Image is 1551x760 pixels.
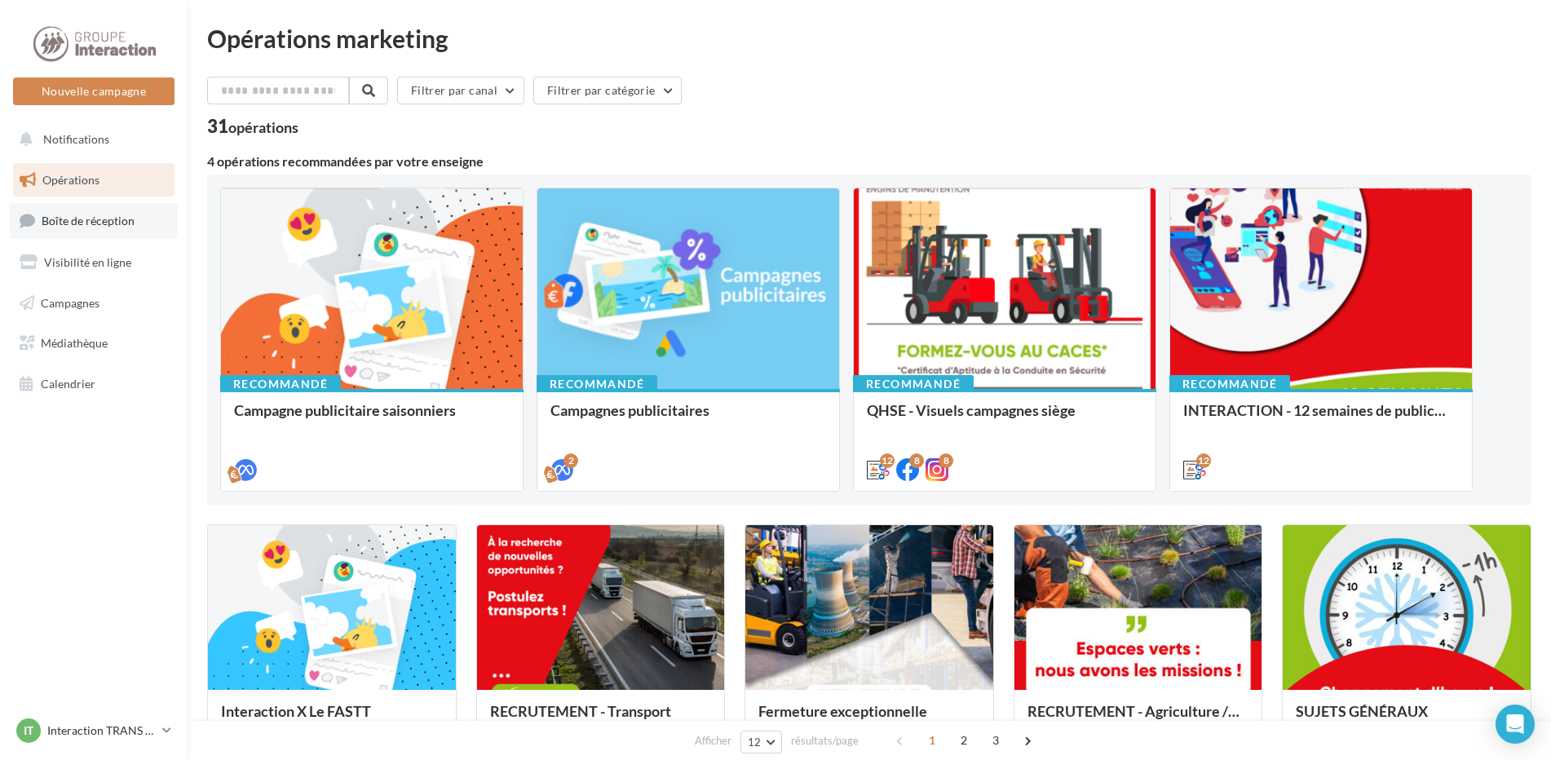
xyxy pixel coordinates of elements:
[939,453,953,468] div: 8
[44,255,131,269] span: Visibilité en ligne
[397,77,524,104] button: Filtrer par canal
[10,163,178,197] a: Opérations
[10,367,178,401] a: Calendrier
[550,402,826,435] div: Campagnes publicitaires
[10,326,178,360] a: Médiathèque
[1296,703,1518,736] div: SUJETS GÉNÉRAUX
[853,375,974,393] div: Recommandé
[207,26,1531,51] div: Opérations marketing
[919,727,945,753] span: 1
[983,727,1009,753] span: 3
[10,203,178,238] a: Boîte de réception
[1496,705,1535,744] div: Open Intercom Messenger
[47,722,156,739] p: Interaction TRANS EN [GEOGRAPHIC_DATA]
[24,722,33,739] span: IT
[207,117,298,135] div: 31
[880,453,895,468] div: 12
[10,122,171,157] button: Notifications
[220,375,341,393] div: Recommandé
[207,155,1531,168] div: 4 opérations recommandées par votre enseigne
[909,453,924,468] div: 8
[1027,703,1249,736] div: RECRUTEMENT - Agriculture / Espaces verts
[1169,375,1290,393] div: Recommandé
[41,336,108,350] span: Médiathèque
[10,286,178,320] a: Campagnes
[1183,402,1459,435] div: INTERACTION - 12 semaines de publication
[234,402,510,435] div: Campagne publicitaire saisonniers
[43,132,109,146] span: Notifications
[13,715,175,746] a: IT Interaction TRANS EN [GEOGRAPHIC_DATA]
[533,77,682,104] button: Filtrer par catégorie
[41,377,95,391] span: Calendrier
[13,77,175,105] button: Nouvelle campagne
[695,733,731,749] span: Afficher
[867,402,1142,435] div: QHSE - Visuels campagnes siège
[490,703,712,736] div: RECRUTEMENT - Transport
[41,295,99,309] span: Campagnes
[951,727,977,753] span: 2
[748,736,762,749] span: 12
[740,731,782,753] button: 12
[42,173,99,187] span: Opérations
[537,375,657,393] div: Recommandé
[10,245,178,280] a: Visibilité en ligne
[791,733,859,749] span: résultats/page
[228,120,298,135] div: opérations
[758,703,980,736] div: Fermeture exceptionnelle
[1196,453,1211,468] div: 12
[42,214,135,228] span: Boîte de réception
[563,453,578,468] div: 2
[221,703,443,736] div: Interaction X Le FASTT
